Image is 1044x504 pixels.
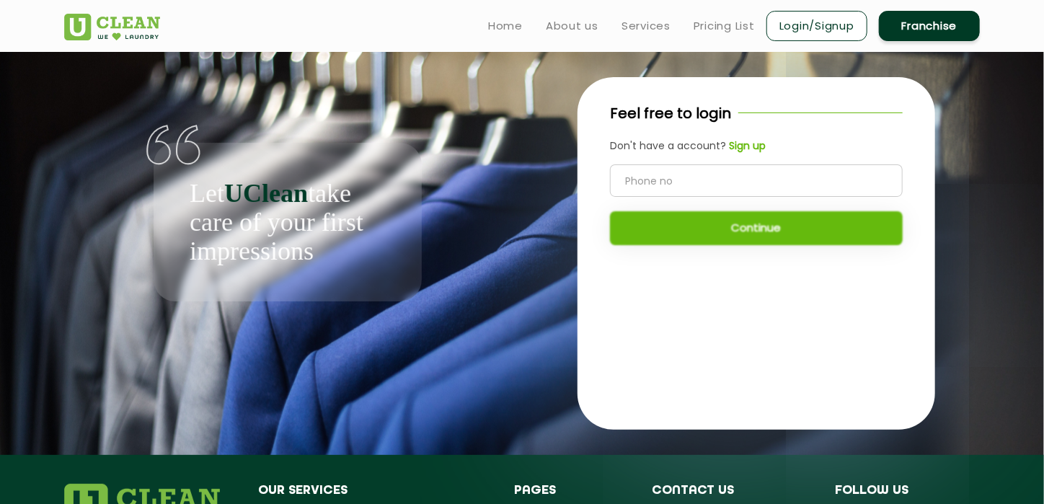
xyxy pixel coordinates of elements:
[766,11,867,41] a: Login/Signup
[610,164,903,197] input: Phone no
[64,14,160,40] img: UClean Laundry and Dry Cleaning
[610,102,731,124] p: Feel free to login
[224,179,308,208] b: UClean
[546,17,598,35] a: About us
[146,125,200,165] img: quote-img
[726,138,766,154] a: Sign up
[729,138,766,153] b: Sign up
[190,179,386,265] p: Let take care of your first impressions
[879,11,980,41] a: Franchise
[610,138,726,153] span: Don't have a account?
[488,17,523,35] a: Home
[621,17,671,35] a: Services
[694,17,755,35] a: Pricing List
